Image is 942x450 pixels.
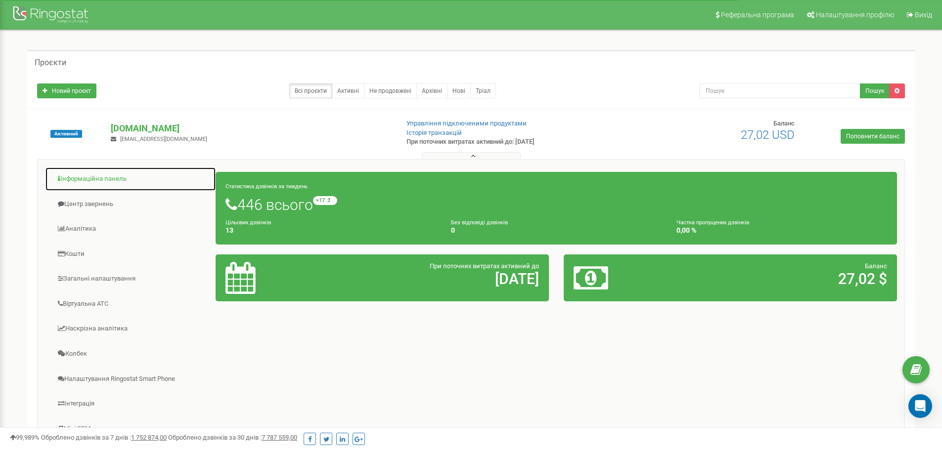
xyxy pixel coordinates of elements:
[447,83,471,98] a: Нові
[865,262,887,270] span: Баланс
[313,196,337,205] small: +17
[908,394,932,418] div: Open Intercom Messenger
[841,129,905,144] a: Поповнити баланс
[50,130,82,138] span: Активний
[451,219,508,226] small: Без відповіді дзвінків
[225,196,887,213] h1: 446 всього
[131,434,167,441] u: 1 752 874,00
[406,137,612,147] p: При поточних витратах активний до: [DATE]
[332,83,364,98] a: Активні
[45,217,216,241] a: Аналiтика
[225,219,271,226] small: Цільових дзвінків
[45,192,216,216] a: Центр звернень
[915,11,932,19] span: Вихід
[120,136,207,142] span: [EMAIL_ADDRESS][DOMAIN_NAME]
[860,83,890,98] button: Пошук
[406,129,462,136] a: Історія транзакцій
[37,83,96,98] a: Новий проєкт
[45,292,216,316] a: Віртуальна АТС
[45,392,216,416] a: Інтеграція
[35,58,66,67] h5: Проєкти
[45,317,216,341] a: Наскрізна аналітика
[741,128,795,142] span: 27,02 USD
[168,434,297,441] span: Оброблено дзвінків за 30 днів :
[676,219,749,226] small: Частка пропущених дзвінків
[816,11,894,19] span: Налаштування профілю
[45,242,216,266] a: Кошти
[111,122,390,135] p: [DOMAIN_NAME]
[45,367,216,391] a: Налаштування Ringostat Smart Phone
[451,227,662,234] h4: 0
[262,434,297,441] u: 7 787 559,00
[225,227,436,234] h4: 13
[41,434,167,441] span: Оброблено дзвінків за 7 днів :
[699,83,860,98] input: Пошук
[45,167,216,191] a: Інформаційна панель
[721,11,794,19] span: Реферальна програма
[45,342,216,366] a: Колбек
[683,271,887,287] h2: 27,02 $
[45,267,216,291] a: Загальні налаштування
[470,83,496,98] a: Тріал
[676,227,887,234] h4: 0,00 %
[416,83,448,98] a: Архівні
[289,83,332,98] a: Всі проєкти
[45,417,216,441] a: Mini CRM
[773,120,795,127] span: Баланс
[430,262,539,270] span: При поточних витратах активний до
[10,434,40,441] span: 99,989%
[335,271,539,287] h2: [DATE]
[225,183,308,190] small: Статистика дзвінків за тиждень
[406,120,527,127] a: Управління підключеними продуктами
[364,83,417,98] a: Не продовжені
